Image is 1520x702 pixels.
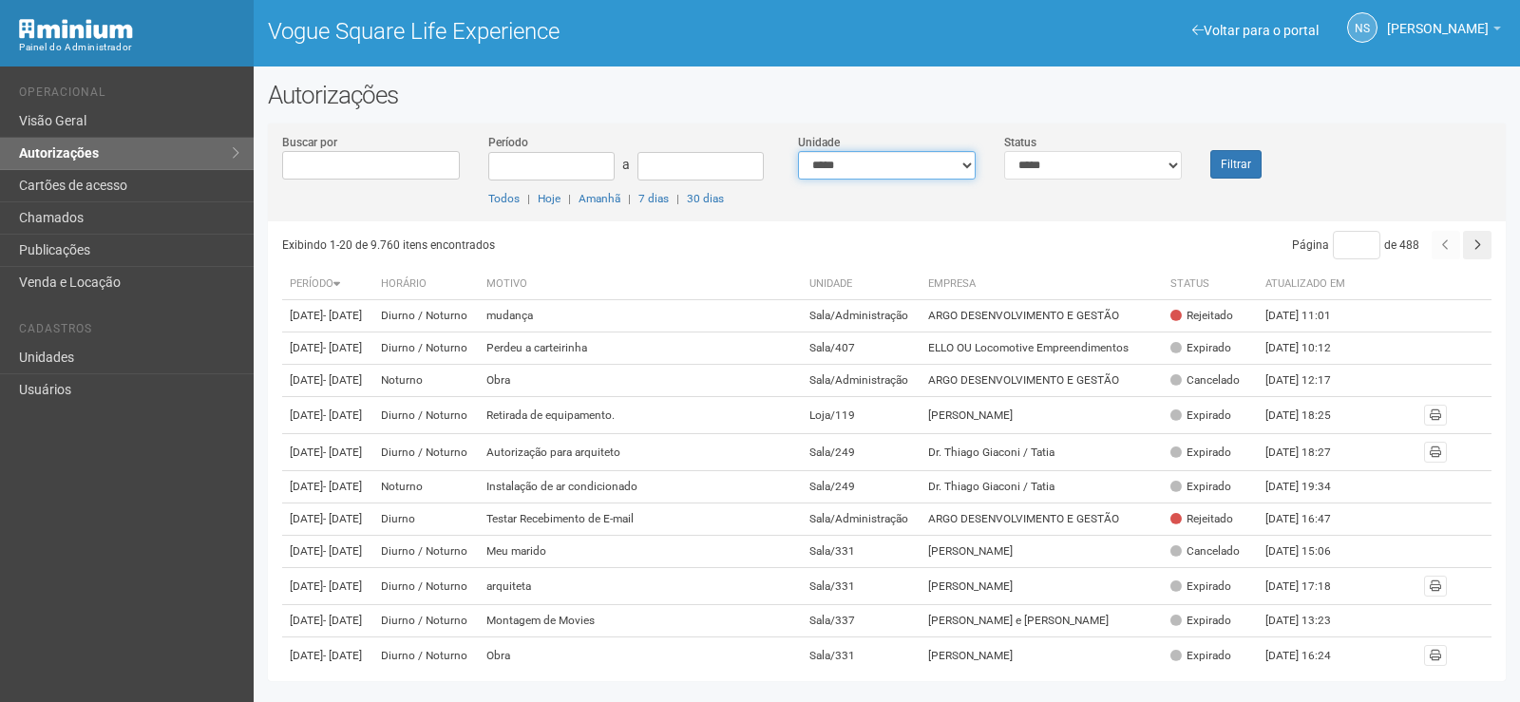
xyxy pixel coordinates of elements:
[323,512,362,525] span: - [DATE]
[1170,479,1231,495] div: Expirado
[579,192,620,205] a: Amanhã
[282,134,337,151] label: Buscar por
[323,373,362,387] span: - [DATE]
[282,503,373,536] td: [DATE]
[1258,269,1362,300] th: Atualizado em
[802,365,921,397] td: Sala/Administração
[479,332,802,365] td: Perdeu a carteirinha
[921,568,1163,605] td: [PERSON_NAME]
[323,614,362,627] span: - [DATE]
[1170,372,1240,389] div: Cancelado
[802,434,921,471] td: Sala/249
[323,309,362,322] span: - [DATE]
[1170,543,1240,560] div: Cancelado
[802,300,921,332] td: Sala/Administração
[1258,434,1362,471] td: [DATE] 18:27
[802,536,921,568] td: Sala/331
[282,471,373,503] td: [DATE]
[921,300,1163,332] td: ARGO DESENVOLVIMENTO E GESTÃO
[282,605,373,637] td: [DATE]
[373,637,480,674] td: Diurno / Noturno
[19,19,133,39] img: Minium
[921,397,1163,434] td: [PERSON_NAME]
[1258,605,1362,637] td: [DATE] 13:23
[1258,536,1362,568] td: [DATE] 15:06
[268,19,873,44] h1: Vogue Square Life Experience
[282,269,373,300] th: Período
[1258,332,1362,365] td: [DATE] 10:12
[373,300,480,332] td: Diurno / Noturno
[1258,365,1362,397] td: [DATE] 12:17
[323,408,362,422] span: - [DATE]
[1258,300,1362,332] td: [DATE] 11:01
[373,397,480,434] td: Diurno / Noturno
[1170,579,1231,595] div: Expirado
[373,568,480,605] td: Diurno / Noturno
[1347,12,1377,43] a: NS
[1387,24,1501,39] a: [PERSON_NAME]
[373,605,480,637] td: Diurno / Noturno
[1163,269,1258,300] th: Status
[1258,637,1362,674] td: [DATE] 16:24
[373,471,480,503] td: Noturno
[479,397,802,434] td: Retirada de equipamento.
[19,322,239,342] li: Cadastros
[1258,503,1362,536] td: [DATE] 16:47
[282,397,373,434] td: [DATE]
[373,269,480,300] th: Horário
[479,471,802,503] td: Instalação de ar condicionado
[527,192,530,205] span: |
[628,192,631,205] span: |
[921,637,1163,674] td: [PERSON_NAME]
[802,332,921,365] td: Sala/407
[488,134,528,151] label: Período
[479,536,802,568] td: Meu marido
[1170,648,1231,664] div: Expirado
[323,649,362,662] span: - [DATE]
[488,192,520,205] a: Todos
[802,568,921,605] td: Sala/331
[323,579,362,593] span: - [DATE]
[538,192,560,205] a: Hoje
[921,269,1163,300] th: Empresa
[1192,23,1319,38] a: Voltar para o portal
[282,231,889,259] div: Exibindo 1-20 de 9.760 itens encontrados
[323,480,362,493] span: - [DATE]
[373,536,480,568] td: Diurno / Noturno
[802,605,921,637] td: Sala/337
[282,332,373,365] td: [DATE]
[802,637,921,674] td: Sala/331
[921,471,1163,503] td: Dr. Thiago Giaconi / Tatia
[622,157,630,172] span: a
[1258,568,1362,605] td: [DATE] 17:18
[282,434,373,471] td: [DATE]
[282,568,373,605] td: [DATE]
[921,536,1163,568] td: [PERSON_NAME]
[1170,340,1231,356] div: Expirado
[479,637,802,674] td: Obra
[1170,408,1231,424] div: Expirado
[1170,511,1233,527] div: Rejeitado
[19,85,239,105] li: Operacional
[802,397,921,434] td: Loja/119
[282,536,373,568] td: [DATE]
[373,365,480,397] td: Noturno
[479,269,802,300] th: Motivo
[802,503,921,536] td: Sala/Administração
[1004,134,1036,151] label: Status
[1210,150,1262,179] button: Filtrar
[323,446,362,459] span: - [DATE]
[1170,445,1231,461] div: Expirado
[1170,308,1233,324] div: Rejeitado
[638,192,669,205] a: 7 dias
[687,192,724,205] a: 30 dias
[373,503,480,536] td: Diurno
[1292,238,1419,252] span: Página de 488
[921,605,1163,637] td: [PERSON_NAME] e [PERSON_NAME]
[568,192,571,205] span: |
[1258,471,1362,503] td: [DATE] 19:34
[268,81,1506,109] h2: Autorizações
[921,434,1163,471] td: Dr. Thiago Giaconi / Tatia
[373,434,480,471] td: Diurno / Noturno
[282,300,373,332] td: [DATE]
